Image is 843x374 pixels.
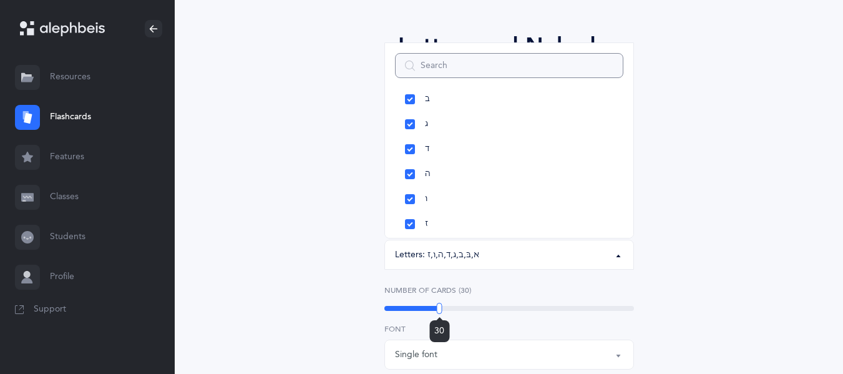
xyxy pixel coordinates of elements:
span: ד [425,144,429,155]
div: Letters: [395,249,427,262]
span: ה [425,169,431,180]
div: Choose your Flashcards options [349,73,669,86]
span: ז [425,219,428,230]
span: ו [425,194,427,205]
label: Font [384,323,634,335]
span: ג [425,119,428,130]
iframe: Drift Widget Chat Controller [781,312,828,359]
span: 30 [434,326,444,336]
div: Single font [395,348,437,362]
span: ב [425,94,430,105]
div: Letters and Nekudos [349,29,669,63]
button: Single font [384,340,634,370]
label: Number of Cards (30) [384,285,634,296]
span: Support [34,303,66,316]
div: א , בּ , ב , ג , ד , ה , ו , ז [427,249,479,262]
input: Search [395,53,623,78]
button: א, בּ, ב, ג, ד, ה, ו, ז [384,240,634,270]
